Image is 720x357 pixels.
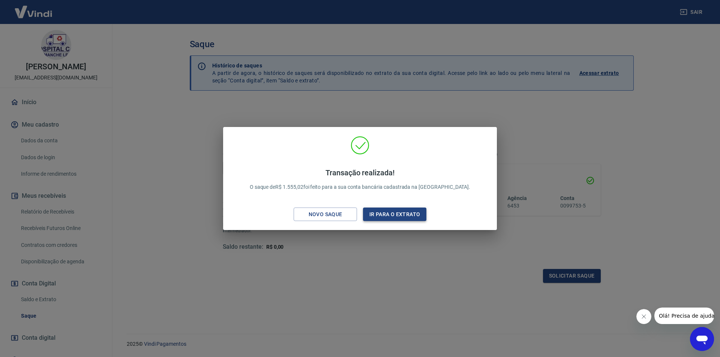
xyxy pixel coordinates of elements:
[363,208,426,221] button: Ir para o extrato
[690,327,714,351] iframe: Botão para abrir a janela de mensagens
[4,5,63,11] span: Olá! Precisa de ajuda?
[294,208,357,221] button: Novo saque
[250,168,471,191] p: O saque de R$ 1.555,02 foi feito para a sua conta bancária cadastrada na [GEOGRAPHIC_DATA].
[250,168,471,177] h4: Transação realizada!
[636,309,651,324] iframe: Fechar mensagem
[654,308,714,324] iframe: Mensagem da empresa
[300,210,351,219] div: Novo saque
